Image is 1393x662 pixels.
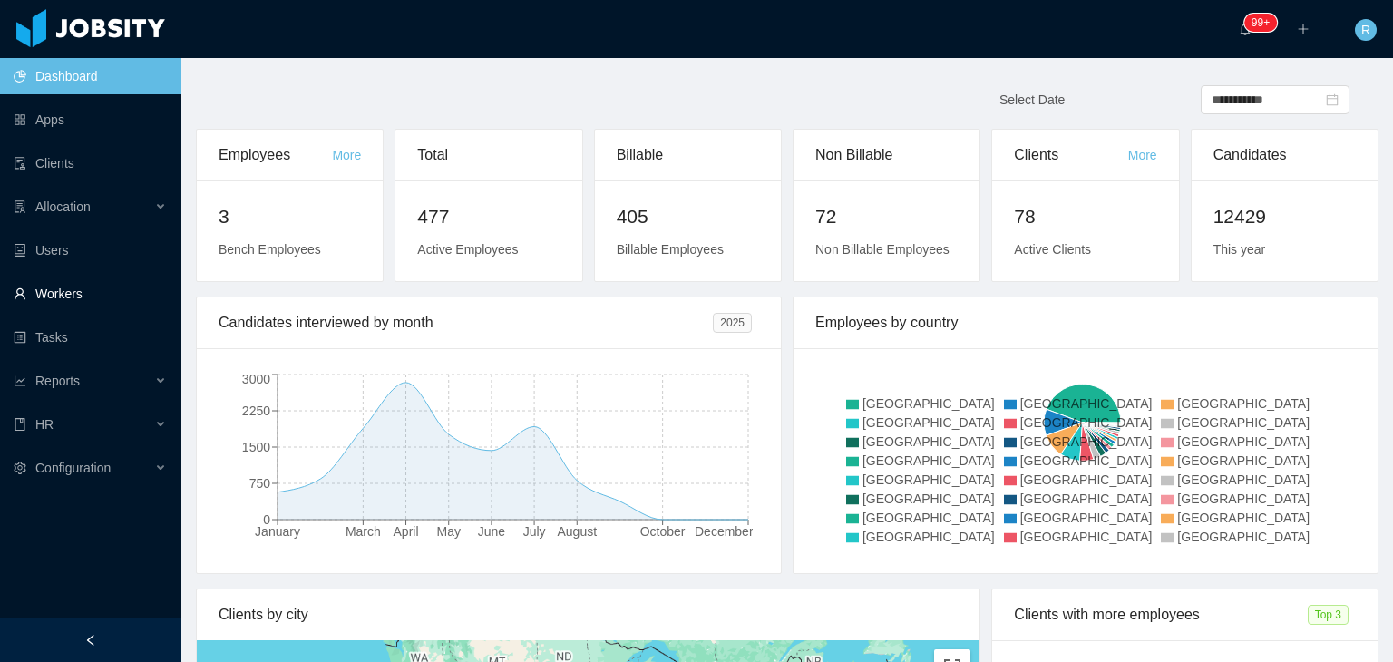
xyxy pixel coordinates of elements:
a: icon: pie-chartDashboard [14,58,167,94]
h2: 3 [219,202,361,231]
div: Employees [219,130,332,180]
div: Clients by city [219,589,958,640]
span: [GEOGRAPHIC_DATA] [1020,511,1153,525]
span: [GEOGRAPHIC_DATA] [862,434,995,449]
tspan: June [478,524,506,539]
span: Allocation [35,200,91,214]
tspan: July [523,524,546,539]
tspan: August [557,524,597,539]
h2: 72 [815,202,958,231]
i: icon: bell [1239,23,1252,35]
div: Non Billable [815,130,958,180]
span: [GEOGRAPHIC_DATA] [1177,453,1310,468]
span: Bench Employees [219,242,321,257]
span: Billable Employees [617,242,724,257]
span: [GEOGRAPHIC_DATA] [862,415,995,430]
span: [GEOGRAPHIC_DATA] [1020,434,1153,449]
a: icon: profileTasks [14,319,167,355]
span: Active Clients [1014,242,1091,257]
span: [GEOGRAPHIC_DATA] [1177,530,1310,544]
span: [GEOGRAPHIC_DATA] [1177,415,1310,430]
span: [GEOGRAPHIC_DATA] [862,396,995,411]
span: [GEOGRAPHIC_DATA] [1020,415,1153,430]
h2: 405 [617,202,759,231]
span: [GEOGRAPHIC_DATA] [1177,472,1310,487]
tspan: 1500 [242,440,270,454]
tspan: October [640,524,686,539]
span: [GEOGRAPHIC_DATA] [1177,492,1310,506]
a: icon: robotUsers [14,232,167,268]
i: icon: line-chart [14,375,26,387]
div: Total [417,130,560,180]
span: Top 3 [1308,605,1349,625]
a: More [332,148,361,162]
tspan: April [394,524,419,539]
a: icon: userWorkers [14,276,167,312]
span: Non Billable Employees [815,242,950,257]
div: Clients [1014,130,1127,180]
span: [GEOGRAPHIC_DATA] [862,492,995,506]
span: R [1361,19,1370,41]
span: [GEOGRAPHIC_DATA] [1020,453,1153,468]
span: [GEOGRAPHIC_DATA] [862,472,995,487]
div: Employees by country [815,297,1356,348]
a: More [1128,148,1157,162]
span: Reports [35,374,80,388]
span: [GEOGRAPHIC_DATA] [1020,396,1153,411]
span: [GEOGRAPHIC_DATA] [1020,492,1153,506]
div: Candidates [1213,130,1356,180]
span: [GEOGRAPHIC_DATA] [862,511,995,525]
tspan: May [437,524,461,539]
span: [GEOGRAPHIC_DATA] [862,453,995,468]
div: Candidates interviewed by month [219,297,713,348]
sup: 239 [1244,14,1277,32]
tspan: 3000 [242,372,270,386]
tspan: 750 [249,476,271,491]
i: icon: solution [14,200,26,213]
span: [GEOGRAPHIC_DATA] [1177,511,1310,525]
i: icon: plus [1297,23,1310,35]
span: [GEOGRAPHIC_DATA] [862,530,995,544]
tspan: March [346,524,381,539]
h2: 12429 [1213,202,1356,231]
span: This year [1213,242,1266,257]
span: HR [35,417,54,432]
tspan: January [255,524,300,539]
h2: 477 [417,202,560,231]
div: Billable [617,130,759,180]
span: [GEOGRAPHIC_DATA] [1020,530,1153,544]
span: [GEOGRAPHIC_DATA] [1177,396,1310,411]
a: icon: auditClients [14,145,167,181]
span: 2025 [713,313,752,333]
span: [GEOGRAPHIC_DATA] [1177,434,1310,449]
span: Configuration [35,461,111,475]
tspan: December [695,524,754,539]
span: [GEOGRAPHIC_DATA] [1020,472,1153,487]
span: Select Date [999,92,1065,107]
i: icon: setting [14,462,26,474]
div: Clients with more employees [1014,589,1307,640]
tspan: 2250 [242,404,270,418]
h2: 78 [1014,202,1156,231]
tspan: 0 [263,512,270,527]
i: icon: book [14,418,26,431]
i: icon: calendar [1326,93,1339,106]
a: icon: appstoreApps [14,102,167,138]
span: Active Employees [417,242,518,257]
